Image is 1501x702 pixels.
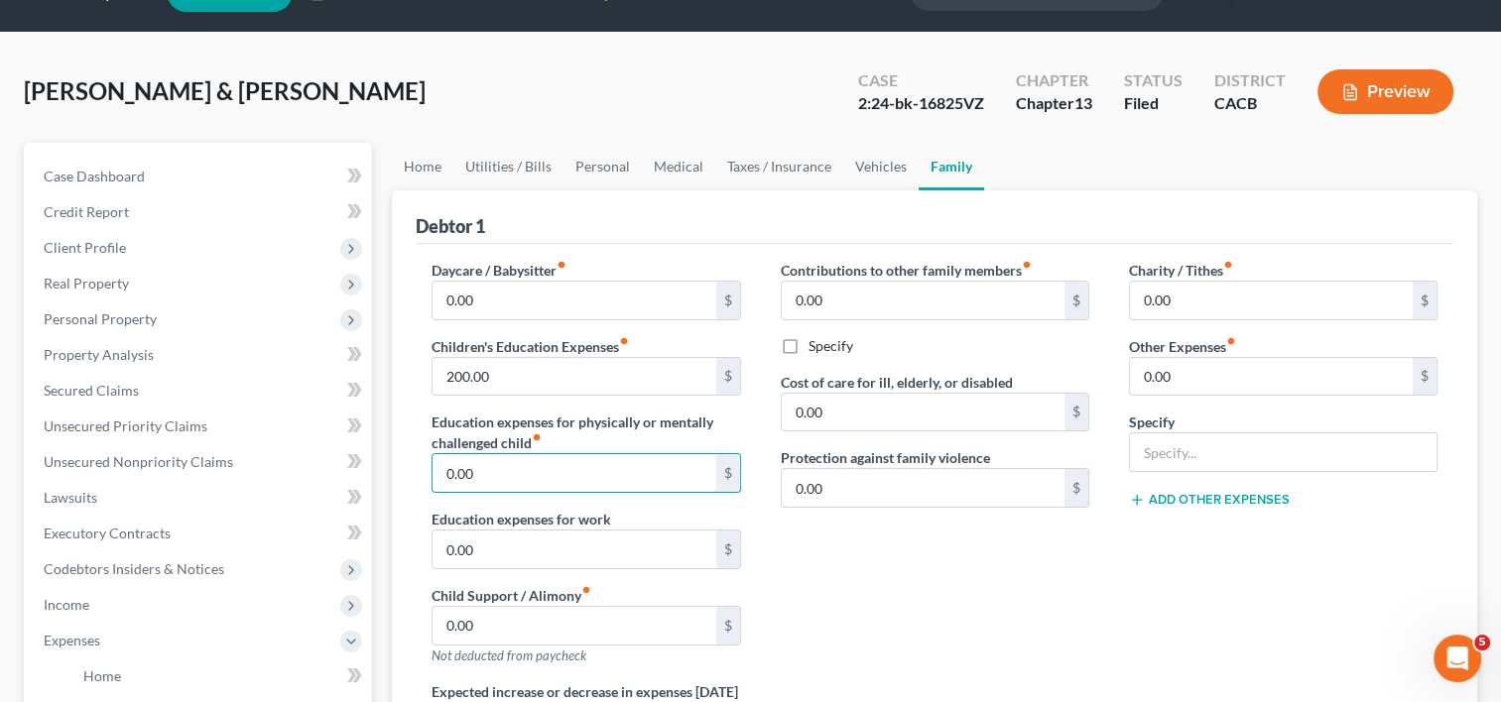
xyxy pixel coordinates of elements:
[433,454,715,492] input: --
[44,632,100,648] span: Expenses
[1226,336,1236,346] i: fiber_manual_record
[44,489,97,506] span: Lawsuits
[28,480,372,516] a: Lawsuits
[716,358,740,396] div: $
[781,372,1013,393] label: Cost of care for ill, elderly, or disabled
[782,469,1064,507] input: --
[416,214,485,238] div: Debtor 1
[24,76,426,105] span: [PERSON_NAME] & [PERSON_NAME]
[1124,69,1183,92] div: Status
[1130,282,1413,319] input: --
[1474,635,1490,650] span: 5
[28,159,372,194] a: Case Dashboard
[781,447,990,468] label: Protection against family violence
[432,336,629,357] label: Children's Education Expenses
[44,525,171,541] span: Executory Contracts
[44,239,126,256] span: Client Profile
[44,596,89,613] span: Income
[433,358,715,396] input: --
[809,336,853,356] label: Specify
[1413,282,1437,319] div: $
[1074,93,1092,112] span: 13
[782,282,1064,319] input: --
[782,394,1064,431] input: --
[432,585,591,606] label: Child Support / Alimony
[44,168,145,184] span: Case Dashboard
[432,681,738,702] label: Expected increase or decrease in expenses [DATE]
[28,516,372,551] a: Executory Contracts
[44,275,129,292] span: Real Property
[781,260,1032,281] label: Contributions to other family members
[1022,260,1032,270] i: fiber_manual_record
[1129,336,1236,357] label: Other Expenses
[1064,469,1088,507] div: $
[432,509,611,529] label: Education expenses for work
[44,560,224,577] span: Codebtors Insiders & Notices
[83,667,121,684] span: Home
[28,194,372,230] a: Credit Report
[858,69,984,92] div: Case
[1214,69,1286,92] div: District
[44,417,207,434] span: Unsecured Priority Claims
[433,530,715,568] input: --
[432,647,586,663] span: Not deducted from paycheck
[1214,92,1286,115] div: CACB
[67,658,372,694] a: Home
[1317,69,1453,114] button: Preview
[563,143,642,190] a: Personal
[716,454,740,492] div: $
[392,143,453,190] a: Home
[44,346,154,363] span: Property Analysis
[1064,282,1088,319] div: $
[44,203,129,220] span: Credit Report
[619,336,629,346] i: fiber_manual_record
[1129,492,1290,508] button: Add Other Expenses
[581,585,591,595] i: fiber_manual_record
[1130,358,1413,396] input: --
[532,432,542,442] i: fiber_manual_record
[919,143,984,190] a: Family
[28,337,372,373] a: Property Analysis
[716,530,740,568] div: $
[453,143,563,190] a: Utilities / Bills
[1129,411,1175,432] label: Specify
[1223,260,1233,270] i: fiber_manual_record
[1064,394,1088,431] div: $
[432,260,566,281] label: Daycare / Babysitter
[28,373,372,409] a: Secured Claims
[642,143,715,190] a: Medical
[433,282,715,319] input: --
[716,282,740,319] div: $
[1434,635,1481,682] iframe: Intercom live chat
[858,92,984,115] div: 2:24-bk-16825VZ
[1016,69,1092,92] div: Chapter
[1129,260,1233,281] label: Charity / Tithes
[716,607,740,644] div: $
[44,453,233,470] span: Unsecured Nonpriority Claims
[433,607,715,644] input: --
[1130,433,1437,471] input: Specify...
[28,409,372,444] a: Unsecured Priority Claims
[44,310,157,327] span: Personal Property
[1124,92,1183,115] div: Filed
[432,411,740,453] label: Education expenses for physically or mentally challenged child
[715,143,843,190] a: Taxes / Insurance
[1413,358,1437,396] div: $
[843,143,919,190] a: Vehicles
[44,382,139,399] span: Secured Claims
[1016,92,1092,115] div: Chapter
[28,444,372,480] a: Unsecured Nonpriority Claims
[557,260,566,270] i: fiber_manual_record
